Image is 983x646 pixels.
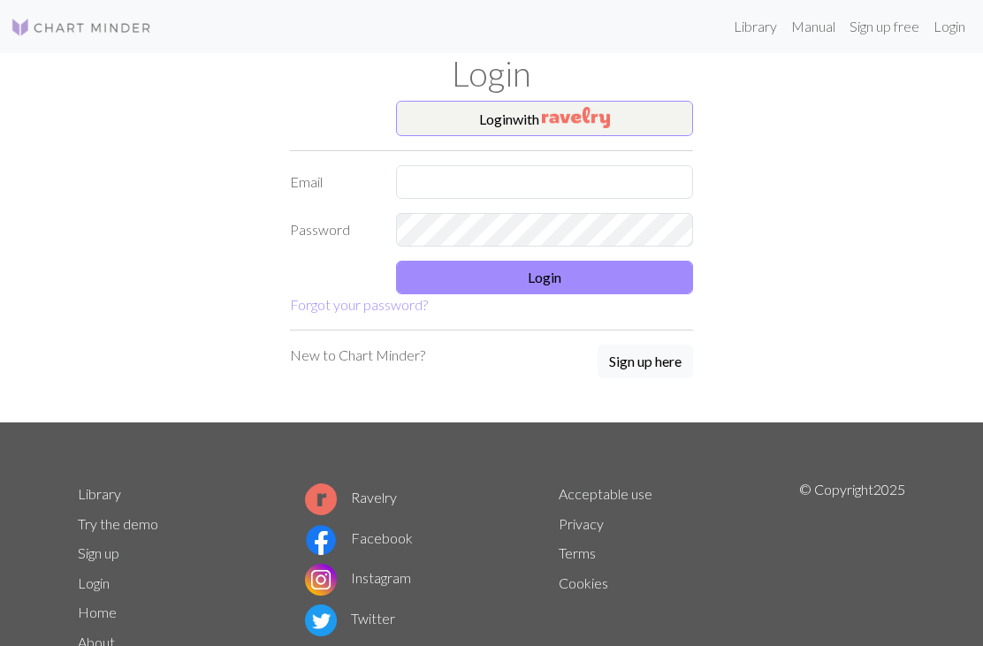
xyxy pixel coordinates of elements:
[279,213,385,247] label: Password
[78,574,110,591] a: Login
[305,564,337,596] img: Instagram logo
[78,485,121,502] a: Library
[559,485,652,502] a: Acceptable use
[305,483,337,515] img: Ravelry logo
[78,515,158,532] a: Try the demo
[305,604,337,636] img: Twitter logo
[290,296,428,313] a: Forgot your password?
[305,610,395,627] a: Twitter
[542,107,610,128] img: Ravelry
[279,165,385,199] label: Email
[305,524,337,556] img: Facebook logo
[598,345,693,378] button: Sign up here
[926,9,972,44] a: Login
[290,345,425,366] p: New to Chart Minder?
[78,544,119,561] a: Sign up
[559,515,604,532] a: Privacy
[78,604,117,620] a: Home
[305,489,397,505] a: Ravelry
[598,345,693,380] a: Sign up here
[559,544,596,561] a: Terms
[11,17,152,38] img: Logo
[559,574,608,591] a: Cookies
[67,53,916,94] h1: Login
[305,529,413,546] a: Facebook
[396,261,693,294] button: Login
[842,9,926,44] a: Sign up free
[784,9,842,44] a: Manual
[727,9,784,44] a: Library
[396,101,693,136] button: Loginwith
[305,569,411,586] a: Instagram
